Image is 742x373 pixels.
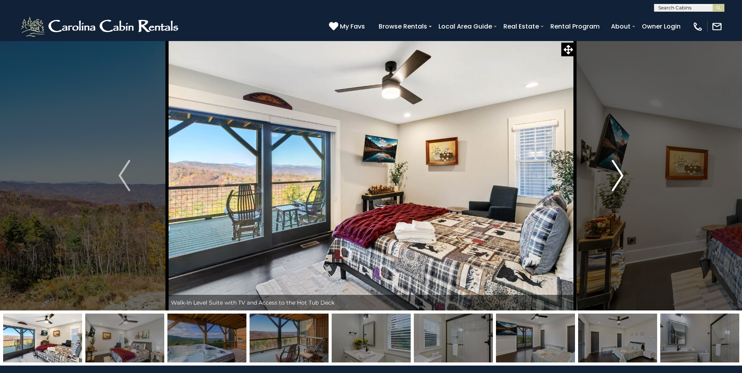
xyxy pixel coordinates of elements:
img: mail-regular-white.png [711,21,722,32]
a: Local Area Guide [435,20,496,33]
img: arrow [119,160,130,191]
button: Next [575,41,660,310]
img: 165206859 [332,314,411,362]
a: Real Estate [499,20,543,33]
div: Walk-In Level Suite with TV and Access to the Hot Tub Deck [167,295,575,310]
img: 165212961 [496,314,575,362]
span: My Favs [340,22,365,31]
img: 165420819 [250,314,329,362]
img: 165206858 [414,314,493,362]
img: 165422497 [3,314,82,362]
a: Browse Rentals [375,20,431,33]
img: 165206856 [578,314,657,362]
button: Previous [82,41,167,310]
img: 165206868 [660,314,739,362]
img: phone-regular-white.png [692,21,703,32]
img: arrow [612,160,623,191]
img: 165422495 [85,314,164,362]
img: White-1-2.png [20,15,182,38]
a: Rental Program [546,20,604,33]
img: 165206874 [167,314,246,362]
a: Owner Login [638,20,685,33]
a: About [607,20,634,33]
a: My Favs [329,22,367,32]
